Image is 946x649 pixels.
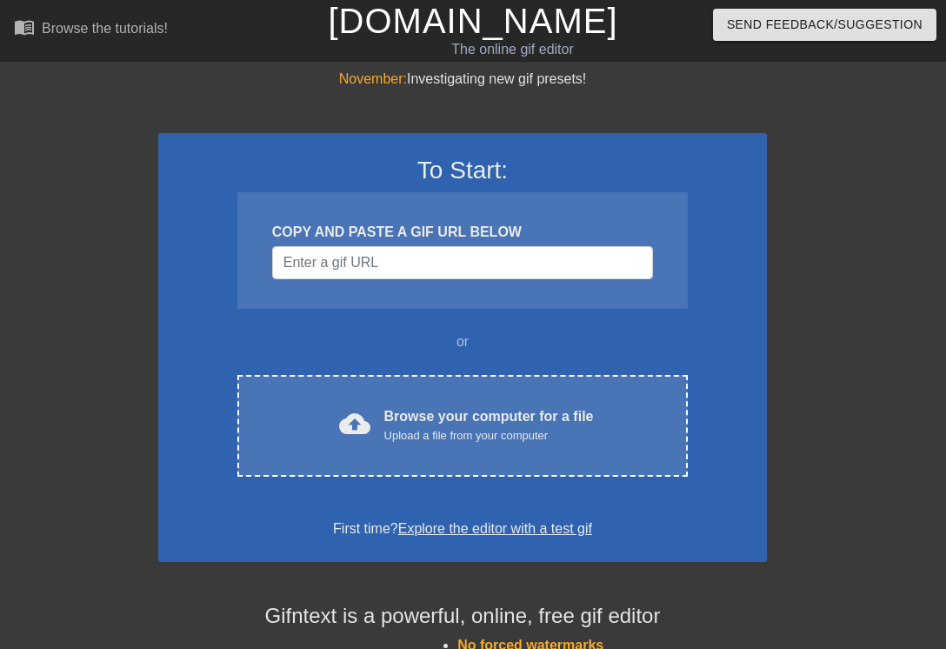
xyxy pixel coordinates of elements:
[398,521,592,536] a: Explore the editor with a test gif
[181,156,744,185] h3: To Start:
[324,39,702,60] div: The online gif editor
[339,71,407,86] span: November:
[181,519,744,539] div: First time?
[272,246,653,279] input: Username
[42,21,168,36] div: Browse the tutorials!
[384,406,594,445] div: Browse your computer for a file
[727,14,923,36] span: Send Feedback/Suggestion
[272,222,653,243] div: COPY AND PASTE A GIF URL BELOW
[328,2,617,40] a: [DOMAIN_NAME]
[158,69,767,90] div: Investigating new gif presets!
[158,604,767,629] h4: Gifntext is a powerful, online, free gif editor
[14,17,168,43] a: Browse the tutorials!
[384,427,594,445] div: Upload a file from your computer
[203,331,722,352] div: or
[713,9,936,41] button: Send Feedback/Suggestion
[14,17,35,37] span: menu_book
[339,408,370,439] span: cloud_upload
